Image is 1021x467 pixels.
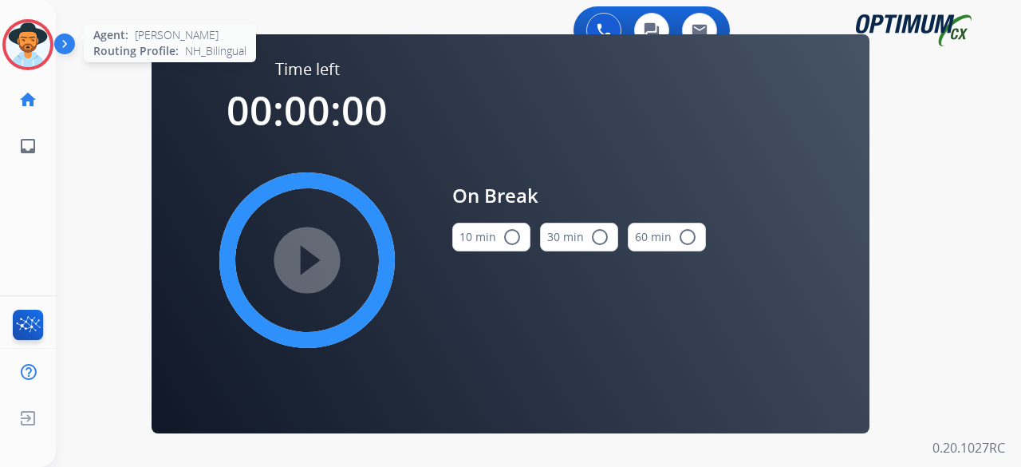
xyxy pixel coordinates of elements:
span: Time left [275,58,340,81]
span: Routing Profile: [93,43,179,59]
mat-icon: radio_button_unchecked [503,228,522,247]
mat-icon: radio_button_unchecked [678,228,697,247]
span: Agent: [93,27,128,43]
button: 30 min [540,223,618,251]
button: 10 min [452,223,530,251]
span: [PERSON_NAME] [135,27,219,43]
span: 00:00:00 [227,83,388,137]
mat-icon: radio_button_unchecked [590,228,609,247]
img: avatar [6,22,50,67]
span: NH_Bilingual [185,43,246,59]
span: On Break [452,181,706,210]
button: 60 min [628,223,706,251]
p: 0.20.1027RC [932,438,1005,457]
mat-icon: inbox [18,137,37,156]
mat-icon: home [18,90,37,109]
